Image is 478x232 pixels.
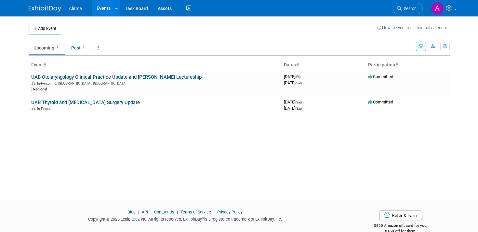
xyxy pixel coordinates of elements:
[202,216,204,220] sup: ®
[180,210,211,214] a: Terms of Service
[137,210,141,214] span: |
[217,210,243,214] a: Privacy Policy
[127,210,136,214] a: Blog
[37,81,54,86] span: In-Person
[43,62,46,67] a: Sort by Event Name
[175,210,179,214] span: |
[301,74,302,79] span: -
[377,25,450,30] a: How to sync to an external calendar...
[295,107,302,110] span: (Sat)
[295,101,302,104] span: (Sat)
[395,62,398,67] a: Sort by Participation Type
[149,210,153,214] span: |
[32,107,35,110] img: In-Person Event
[37,107,54,111] span: In-Person
[29,215,342,222] div: Copyright © 2025 ExhibitDay, Inc. All rights reserved. ExhibitDay is a registered trademark of Ex...
[296,62,299,67] a: Sort by Start Date
[365,60,450,71] th: Participation
[29,42,65,54] a: Upcoming2
[368,100,393,104] span: Committed
[29,6,61,12] img: ExhibitDay
[379,211,422,220] a: Refer & Earn
[281,60,365,71] th: Dates
[368,74,393,79] span: Committed
[29,23,61,34] button: Add Event
[31,74,202,80] a: UAB Otolaryngology Clinical Practice Update and [PERSON_NAME] Lectureship
[55,45,60,49] span: 2
[284,74,302,79] span: [DATE]
[303,100,304,104] span: -
[402,6,417,11] span: Search
[29,60,281,71] th: Event
[81,45,86,49] span: 1
[212,210,216,214] span: |
[31,100,140,105] a: UAB Thyroid and [MEDICAL_DATA] Surgery Update
[154,210,174,214] a: Contact Us
[393,3,423,14] a: Search
[284,106,302,111] span: [DATE]
[142,210,148,214] a: API
[284,80,302,85] span: [DATE]
[31,87,49,92] div: Regional
[31,80,279,86] div: [GEOGRAPHIC_DATA], [GEOGRAPHIC_DATA]
[295,75,300,79] span: (Fri)
[66,42,91,54] a: Past1
[431,2,444,15] img: Abbee Buchanan
[295,81,302,85] span: (Sat)
[32,81,35,85] img: In-Person Event
[284,100,304,104] span: [DATE]
[69,6,82,11] span: Afirma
